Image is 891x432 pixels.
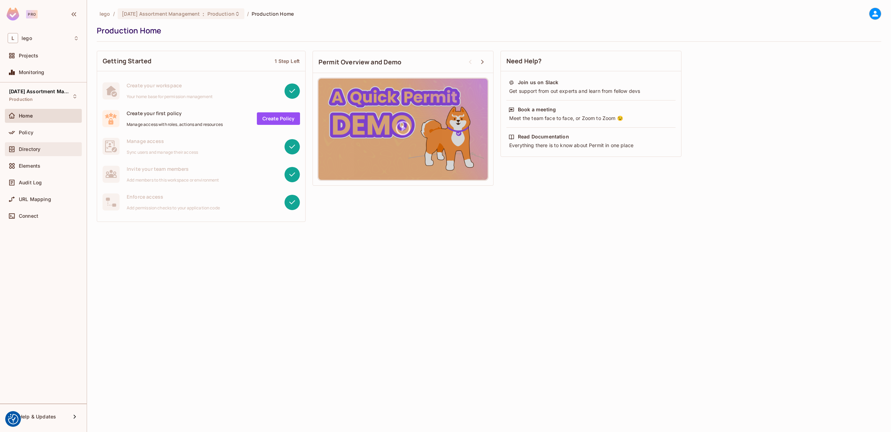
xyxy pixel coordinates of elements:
[508,142,673,149] div: Everything there is to know about Permit in one place
[127,138,198,144] span: Manage access
[97,25,878,36] div: Production Home
[19,197,51,202] span: URL Mapping
[127,205,220,211] span: Add permission checks to your application code
[19,146,40,152] span: Directory
[122,10,200,17] span: [DATE] Assortment Management
[113,10,115,17] li: /
[8,414,18,424] img: Revisit consent button
[508,115,673,122] div: Meet the team face to face, or Zoom to Zoom 😉
[8,33,18,43] span: L
[518,106,556,113] div: Book a meeting
[19,113,33,119] span: Home
[19,213,38,219] span: Connect
[19,130,33,135] span: Policy
[9,89,72,94] span: [DATE] Assortment Management
[127,193,220,200] span: Enforce access
[127,110,223,117] span: Create your first policy
[318,58,402,66] span: Permit Overview and Demo
[252,10,294,17] span: Production Home
[127,150,198,155] span: Sync users and manage their access
[19,70,45,75] span: Monitoring
[100,10,110,17] span: the active workspace
[19,53,38,58] span: Projects
[275,58,300,64] div: 1 Step Left
[19,414,56,419] span: Help & Updates
[127,177,219,183] span: Add members to this workspace or environment
[508,88,673,95] div: Get support from out experts and learn from fellow devs
[7,8,19,21] img: SReyMgAAAABJRU5ErkJggg==
[518,133,569,140] div: Read Documentation
[103,57,151,65] span: Getting Started
[247,10,249,17] li: /
[207,10,235,17] span: Production
[518,79,558,86] div: Join us on Slack
[127,82,213,89] span: Create your workspace
[257,112,300,125] a: Create Policy
[127,166,219,172] span: Invite your team members
[22,35,32,41] span: Workspace: lego
[19,180,42,185] span: Audit Log
[127,122,223,127] span: Manage access with roles, actions and resources
[202,11,205,17] span: :
[19,163,40,169] span: Elements
[506,57,542,65] span: Need Help?
[9,97,33,102] span: Production
[26,10,38,18] div: Pro
[8,414,18,424] button: Consent Preferences
[127,94,213,99] span: Your home base for permission management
